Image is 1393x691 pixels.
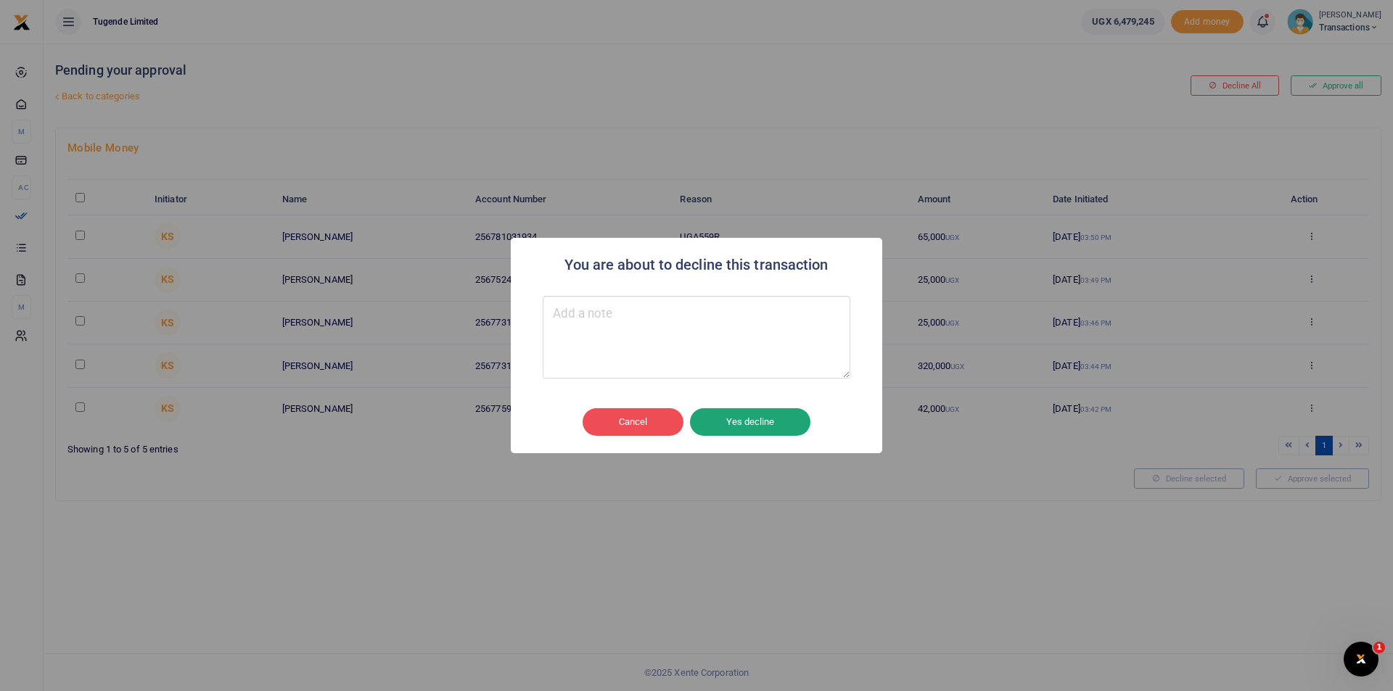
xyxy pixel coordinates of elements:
span: 1 [1373,642,1385,653]
h2: You are about to decline this transaction [564,252,828,278]
button: Cancel [583,408,683,436]
button: Yes decline [690,408,810,436]
iframe: Intercom live chat [1344,642,1378,676]
textarea: Type your message here [543,296,850,378]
